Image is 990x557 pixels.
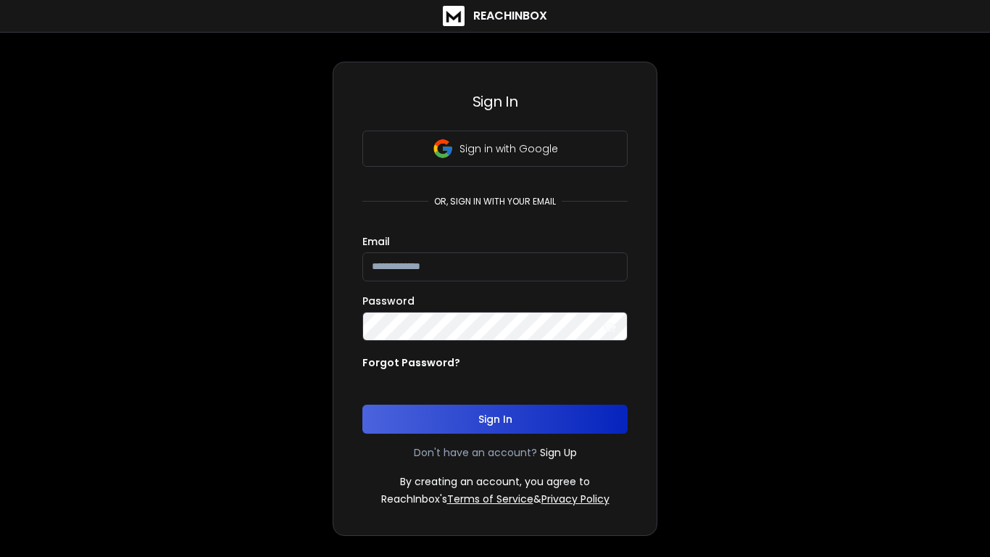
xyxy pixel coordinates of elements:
button: Sign In [362,405,628,434]
h3: Sign In [362,91,628,112]
p: Don't have an account? [414,445,537,460]
a: Sign Up [540,445,577,460]
p: By creating an account, you agree to [400,474,590,489]
label: Password [362,296,415,306]
a: Privacy Policy [541,492,610,506]
h1: ReachInbox [473,7,547,25]
label: Email [362,236,390,247]
p: Sign in with Google [459,141,558,156]
button: Sign in with Google [362,131,628,167]
a: Terms of Service [447,492,533,506]
p: ReachInbox's & [381,492,610,506]
img: logo [443,6,465,26]
a: ReachInbox [443,6,547,26]
p: or, sign in with your email [428,196,562,207]
p: Forgot Password? [362,355,460,370]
